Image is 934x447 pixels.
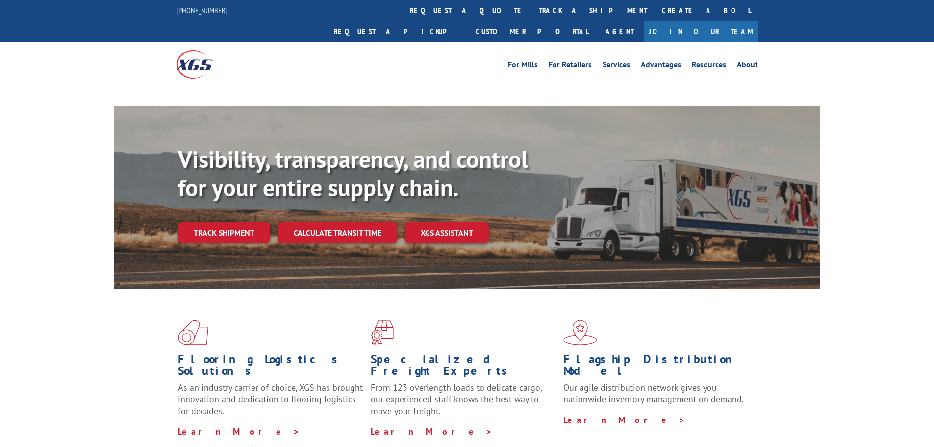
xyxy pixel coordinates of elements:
[468,21,596,42] a: Customer Portal
[692,61,726,72] a: Resources
[178,382,363,417] span: As an industry carrier of choice, XGS has brought innovation and dedication to flooring logistics...
[563,382,744,405] span: Our agile distribution network gives you nationwide inventory management on demand.
[278,222,397,243] a: Calculate transit time
[563,414,685,425] a: Learn More >
[327,21,468,42] a: Request a pickup
[178,320,208,345] img: xgs-icon-total-supply-chain-intelligence-red
[596,21,644,42] a: Agent
[178,222,270,243] a: Track shipment
[178,426,300,437] a: Learn More >
[371,353,556,382] h1: Specialized Freight Experts
[641,61,681,72] a: Advantages
[563,320,597,345] img: xgs-icon-flagship-distribution-model-red
[563,353,749,382] h1: Flagship Distribution Model
[371,320,394,345] img: xgs-icon-focused-on-flooring-red
[405,222,489,243] a: XGS ASSISTANT
[177,5,227,15] a: [PHONE_NUMBER]
[508,61,538,72] a: For Mills
[644,21,758,42] a: Join Our Team
[737,61,758,72] a: About
[178,353,363,382] h1: Flooring Logistics Solutions
[603,61,630,72] a: Services
[549,61,592,72] a: For Retailers
[371,382,556,425] p: From 123 overlength loads to delicate cargo, our experienced staff knows the best way to move you...
[178,144,528,203] b: Visibility, transparency, and control for your entire supply chain.
[371,426,493,437] a: Learn More >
